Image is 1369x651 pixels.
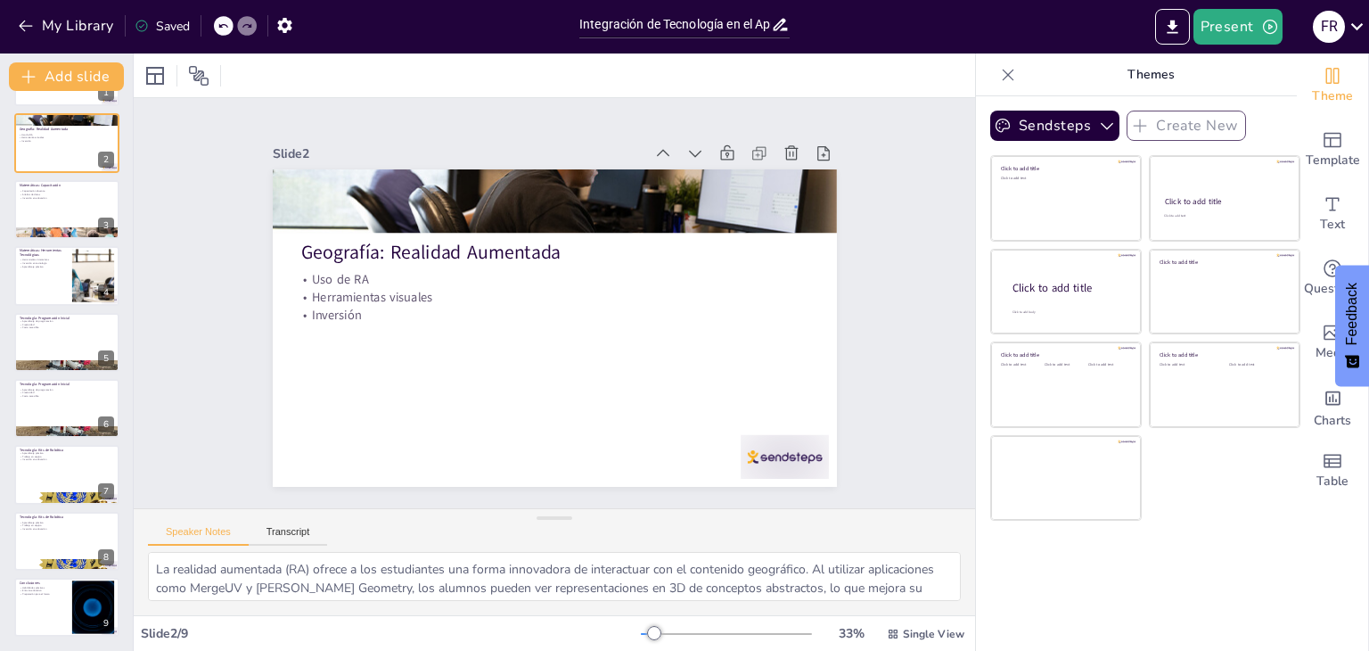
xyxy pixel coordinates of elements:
[1297,439,1368,503] div: Add a table
[1229,363,1285,367] div: Click to add text
[68,318,89,340] button: Duplicate Slide
[68,251,89,273] button: Duplicate Slide
[20,190,114,194] p: Capacitación docente
[990,111,1119,141] button: Sendsteps
[135,18,190,35] div: Saved
[98,615,114,631] div: 9
[20,527,114,531] p: Inversión en educación
[68,384,89,406] button: Duplicate Slide
[68,119,89,140] button: Duplicate Slide
[98,218,114,234] div: 3
[20,592,67,596] p: Preparación para el futuro
[1193,9,1283,45] button: Present
[188,65,209,87] span: Position
[20,452,114,456] p: Aprendizaje práctico
[1314,411,1351,431] span: Charts
[20,193,114,196] p: Análisis de datos
[98,416,114,433] div: 6
[19,136,113,139] p: Herramientas visuales
[14,445,119,504] div: 7
[1160,351,1287,358] div: Click to add title
[1164,214,1283,218] div: Click to add text
[20,315,114,320] p: Tecnología: Programación Inicial
[93,450,114,472] button: Delete Slide
[14,180,119,239] div: 3
[20,521,114,524] p: Aprendizaje práctico
[20,323,114,326] p: Creatividad
[1297,246,1368,310] div: Get real-time input from your audience
[93,119,114,140] button: Delete Slide
[249,526,328,546] button: Transcript
[1316,343,1350,363] span: Media
[20,325,114,329] p: Costo accesible
[1316,472,1349,491] span: Table
[352,148,773,461] p: Herramientas visuales
[20,265,67,268] p: Aprendizaje práctico
[1127,111,1246,141] button: Create New
[1001,351,1128,358] div: Click to add title
[20,448,114,453] p: Tecnología: Kits de Robótica
[14,578,119,637] div: 9
[98,483,114,499] div: 7
[20,262,67,266] p: Inversión en tecnología
[20,458,114,462] p: Inversión en educación
[14,246,119,305] div: 4
[1297,118,1368,182] div: Add ready made slides
[1312,87,1353,106] span: Theme
[1344,283,1360,345] span: Feedback
[1313,11,1345,43] div: F R
[579,12,771,37] input: Insert title
[1160,363,1216,367] div: Click to add text
[1001,165,1128,172] div: Click to add title
[20,248,67,258] p: Matemáticas: Herramientas Tecnológicas
[1160,258,1287,265] div: Click to add title
[20,455,114,458] p: Trabajo en equipo
[14,313,119,372] div: 5
[93,583,114,605] button: Delete Slide
[1165,196,1283,207] div: Click to add title
[20,514,114,519] p: Tecnología: Kits de Robótica
[1304,279,1362,299] span: Questions
[1297,54,1368,118] div: Change the overall theme
[141,625,641,642] div: Slide 2 / 9
[14,512,119,571] div: 8
[148,526,249,546] button: Speaker Notes
[93,318,114,340] button: Delete Slide
[1022,54,1279,96] p: Themes
[20,589,67,593] p: Entorno educativo
[14,379,119,438] div: 6
[1335,265,1369,386] button: Feedback - Show survey
[20,319,114,323] p: Aprendizaje de programación
[98,152,114,168] div: 2
[1313,9,1345,45] button: F R
[20,586,67,589] p: Habilidades prácticas
[20,127,114,132] p: Geografía: Realidad Aumentada
[20,388,114,391] p: Aprendizaje de programación
[1001,363,1041,367] div: Click to add text
[9,62,124,91] button: Add slide
[362,162,783,475] p: Uso de RA
[20,581,67,586] p: Conclusiones
[98,549,114,565] div: 8
[903,627,964,641] span: Single View
[141,62,169,90] div: Layout
[20,524,114,528] p: Trabajo en equipo
[1045,363,1085,367] div: Click to add text
[98,85,114,101] div: 1
[20,259,67,262] p: Herramientas interactivas
[1297,310,1368,375] div: Add images, graphics, shapes or video
[1306,151,1360,170] span: Template
[20,394,114,398] p: Costo accesible
[1012,281,1127,296] div: Click to add title
[1297,375,1368,439] div: Add charts and graphs
[98,284,114,301] div: 4
[565,251,875,483] div: Slide 2
[372,185,798,505] p: Geografía: Realidad Aumentada
[20,196,114,200] p: Inversión en educación
[13,12,121,40] button: My Library
[19,133,113,136] p: Uso de RA
[68,517,89,539] button: Duplicate Slide
[1001,177,1128,181] div: Click to add text
[19,139,113,143] p: Inversión
[20,382,114,387] p: Tecnología: Programación Inicial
